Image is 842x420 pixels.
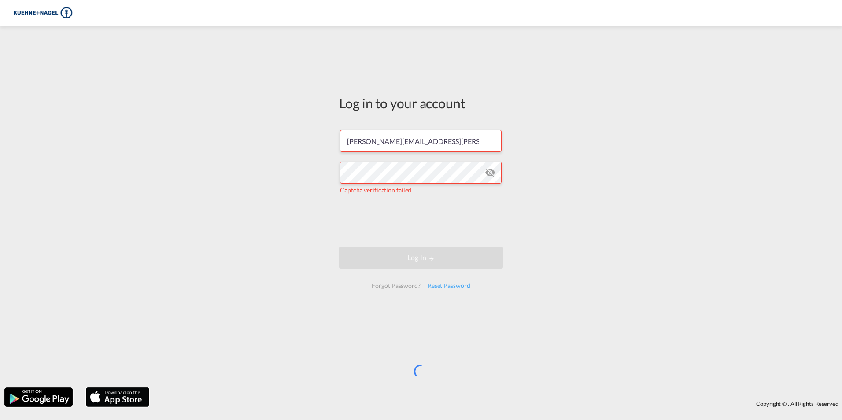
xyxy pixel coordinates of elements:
[13,4,73,23] img: 36441310f41511efafde313da40ec4a4.png
[424,278,474,294] div: Reset Password
[339,94,503,112] div: Log in to your account
[354,203,488,238] iframe: reCAPTCHA
[154,396,842,411] div: Copyright © . All Rights Reserved
[485,167,495,178] md-icon: icon-eye-off
[340,130,502,152] input: Enter email/phone number
[340,186,413,194] span: Captcha verification failed.
[4,387,74,408] img: google.png
[339,247,503,269] button: LOGIN
[368,278,424,294] div: Forgot Password?
[85,387,150,408] img: apple.png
